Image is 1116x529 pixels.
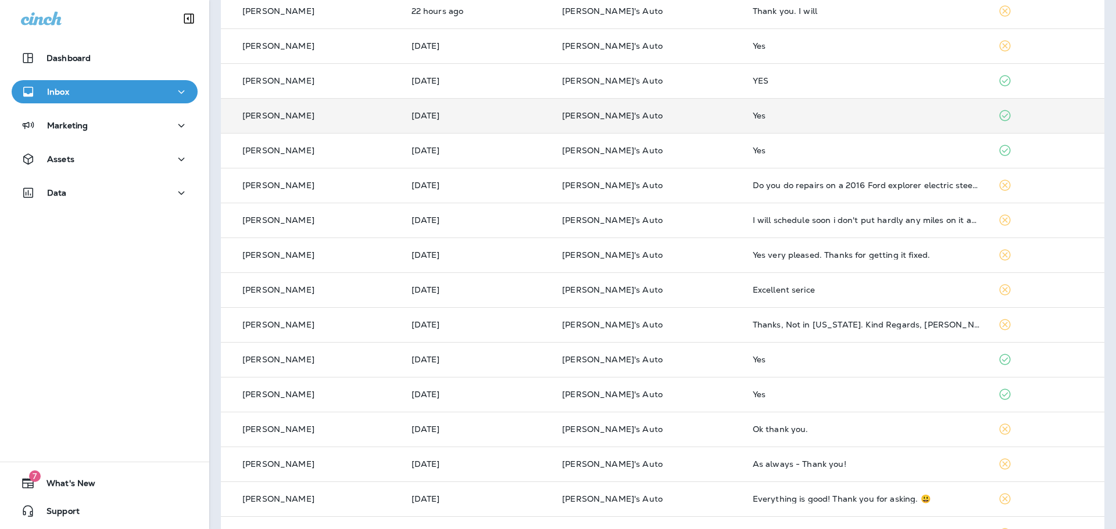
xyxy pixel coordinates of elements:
div: Excellent serice [753,285,980,294]
p: Sep 30, 2025 11:38 AM [412,6,544,16]
p: Marketing [47,121,88,130]
p: [PERSON_NAME] [242,215,314,225]
button: Collapse Sidebar [173,7,205,30]
p: Sep 24, 2025 03:40 PM [412,424,544,434]
p: [PERSON_NAME] [242,6,314,16]
p: [PERSON_NAME] [242,111,314,120]
p: Sep 25, 2025 11:55 AM [412,355,544,364]
div: Yes very pleased. Thanks for getting it fixed. [753,250,980,260]
button: Marketing [12,114,198,137]
div: Yes [753,111,980,120]
button: Dashboard [12,46,198,70]
span: [PERSON_NAME]'s Auto [562,145,663,156]
div: YES [753,76,980,85]
p: [PERSON_NAME] [242,181,314,190]
p: Sep 27, 2025 09:22 PM [412,181,544,190]
div: Yes [753,355,980,364]
p: [PERSON_NAME] [242,424,314,434]
span: [PERSON_NAME]'s Auto [562,354,663,365]
button: Support [12,499,198,523]
span: [PERSON_NAME]'s Auto [562,250,663,260]
div: Do you do repairs on a 2016 Ford explorer electric steering assist? Seems the power steering is i... [753,181,980,190]
span: [PERSON_NAME]'s Auto [562,75,663,86]
p: Data [47,188,67,197]
p: Assets [47,154,74,164]
p: Sep 26, 2025 03:19 PM [412,250,544,260]
span: [PERSON_NAME]'s Auto [562,41,663,51]
span: [PERSON_NAME]'s Auto [562,494,663,504]
div: Ok thank you. [753,424,980,434]
p: [PERSON_NAME] [242,459,314,469]
p: Sep 27, 2025 11:27 AM [412,215,544,225]
span: [PERSON_NAME]'s Auto [562,424,663,434]
span: [PERSON_NAME]'s Auto [562,215,663,225]
p: [PERSON_NAME] [242,320,314,329]
p: [PERSON_NAME] [242,250,314,260]
div: Thank you. I will [753,6,980,16]
span: [PERSON_NAME]'s Auto [562,180,663,190]
p: Sep 24, 2025 03:23 PM [412,459,544,469]
div: Yes [753,390,980,399]
button: 7What's New [12,472,198,495]
p: Sep 25, 2025 12:34 PM [412,320,544,329]
p: [PERSON_NAME] [242,146,314,155]
p: [PERSON_NAME] [242,494,314,503]
span: What's New [35,478,95,492]
p: [PERSON_NAME] [242,285,314,294]
p: Sep 28, 2025 12:48 PM [412,76,544,85]
span: [PERSON_NAME]'s Auto [562,459,663,469]
p: Sep 26, 2025 11:51 AM [412,285,544,294]
p: Sep 24, 2025 11:27 AM [412,494,544,503]
button: Assets [12,147,198,171]
p: Sep 25, 2025 11:28 AM [412,390,544,399]
div: Everything is good! Thank you for asking. 😃 [753,494,980,503]
div: Yes [753,41,980,51]
p: [PERSON_NAME] [242,41,314,51]
button: Inbox [12,80,198,103]
span: 7 [29,470,41,482]
p: [PERSON_NAME] [242,76,314,85]
span: Support [35,506,80,520]
div: Thanks, Not in Florida. Kind Regards, Wes Wells [753,320,980,329]
p: [PERSON_NAME] [242,355,314,364]
p: Dashboard [46,53,91,63]
button: Data [12,181,198,204]
p: Sep 28, 2025 12:01 PM [412,111,544,120]
div: As always - Thank you! [753,459,980,469]
span: [PERSON_NAME]'s Auto [562,389,663,400]
div: Yes [753,146,980,155]
p: Sep 28, 2025 11:17 AM [412,146,544,155]
span: [PERSON_NAME]'s Auto [562,285,663,295]
p: Sep 28, 2025 03:27 PM [412,41,544,51]
p: [PERSON_NAME] [242,390,314,399]
span: [PERSON_NAME]'s Auto [562,6,663,16]
div: I will schedule soon i don't put hardly any miles on it as I drive my vehicle only on the weekend... [753,215,980,225]
span: [PERSON_NAME]'s Auto [562,319,663,330]
span: [PERSON_NAME]'s Auto [562,110,663,121]
p: Inbox [47,87,69,96]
